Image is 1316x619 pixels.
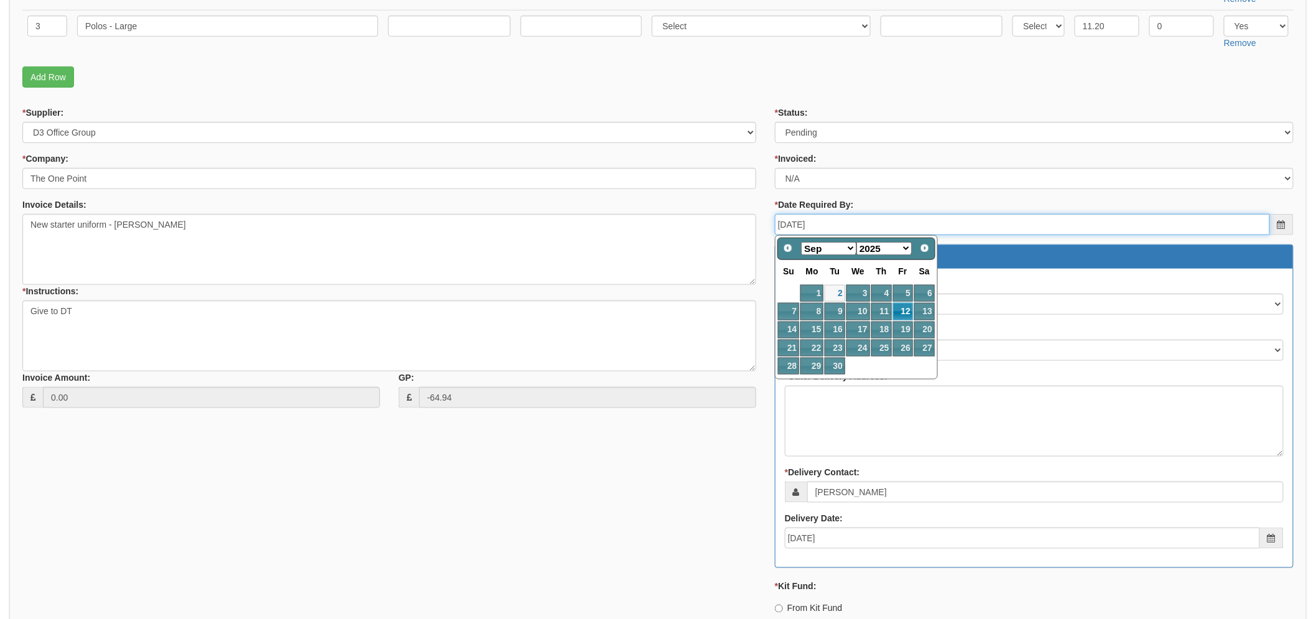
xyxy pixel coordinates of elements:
[846,322,870,338] a: 17
[825,358,845,375] a: 30
[825,322,845,338] a: 16
[825,340,845,356] a: 23
[22,371,90,384] label: Invoice Amount:
[775,580,817,593] label: Kit Fund:
[778,303,799,320] a: 7
[22,106,63,119] label: Supplier:
[899,266,907,276] span: Friday
[893,285,913,302] a: 5
[22,300,756,371] textarea: Give to DT
[775,605,783,613] input: From Kit Fund
[800,340,823,356] a: 22
[785,251,1284,263] h3: Delivery Details
[775,106,808,119] label: Status:
[779,240,797,257] a: Prev
[783,266,794,276] span: Sunday
[785,466,860,478] label: Delivery Contact:
[775,602,843,615] label: From Kit Fund
[1224,38,1256,48] a: Remove
[871,340,892,356] a: 25
[825,303,845,320] a: 9
[846,340,870,356] a: 24
[919,266,930,276] span: Saturday
[914,322,935,338] a: 20
[914,285,935,302] a: 6
[800,285,823,302] a: 1
[876,266,887,276] span: Thursday
[22,285,78,297] label: Instructions:
[22,67,74,88] a: Add Row
[871,285,892,302] a: 4
[778,322,799,338] a: 14
[893,322,913,338] a: 19
[825,285,845,302] a: 2
[893,340,913,356] a: 26
[830,266,840,276] span: Tuesday
[785,512,843,524] label: Delivery Date:
[22,152,68,165] label: Company:
[893,303,913,320] a: 12
[871,322,892,338] a: 18
[846,303,870,320] a: 10
[399,371,414,384] label: GP:
[783,243,793,253] span: Prev
[22,198,86,211] label: Invoice Details:
[871,303,892,320] a: 11
[22,214,756,285] textarea: New starter uniform - [PERSON_NAME]
[800,358,823,375] a: 29
[920,243,930,253] span: Next
[806,266,818,276] span: Monday
[778,340,799,356] a: 21
[851,266,864,276] span: Wednesday
[916,240,934,257] a: Next
[775,152,817,165] label: Invoiced:
[800,322,823,338] a: 15
[775,198,854,211] label: Date Required By:
[778,358,799,375] a: 28
[914,340,935,356] a: 27
[846,285,870,302] a: 3
[914,303,935,320] a: 13
[800,303,823,320] a: 8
